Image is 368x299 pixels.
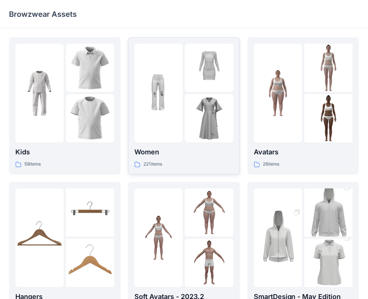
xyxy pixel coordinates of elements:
p: Kids [15,147,114,157]
img: folder 2 [304,176,353,249]
p: Browzwear Assets [9,9,77,19]
img: folder 1 [134,213,183,262]
img: folder 2 [185,188,233,237]
img: folder 2 [185,44,233,92]
img: folder 3 [66,239,114,287]
img: folder 2 [66,44,114,92]
img: folder 3 [185,94,233,142]
p: 59 items [24,160,41,168]
img: folder 2 [66,188,114,237]
img: folder 1 [254,69,302,117]
img: folder 3 [66,94,114,142]
p: 26 items [263,160,279,168]
img: folder 1 [134,69,183,117]
p: 221 items [143,160,162,168]
img: folder 1 [15,213,64,262]
a: folder 1folder 2folder 3Women221items [128,37,240,175]
img: folder 2 [304,44,353,92]
p: Avatars [254,147,353,157]
img: folder 3 [304,94,353,142]
p: Women [134,147,233,157]
a: folder 1folder 2folder 3Kids59items [9,37,121,175]
img: folder 1 [15,69,64,117]
a: folder 1folder 2folder 3Avatars26items [247,37,359,175]
img: folder 3 [185,239,233,287]
img: folder 1 [254,201,302,274]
